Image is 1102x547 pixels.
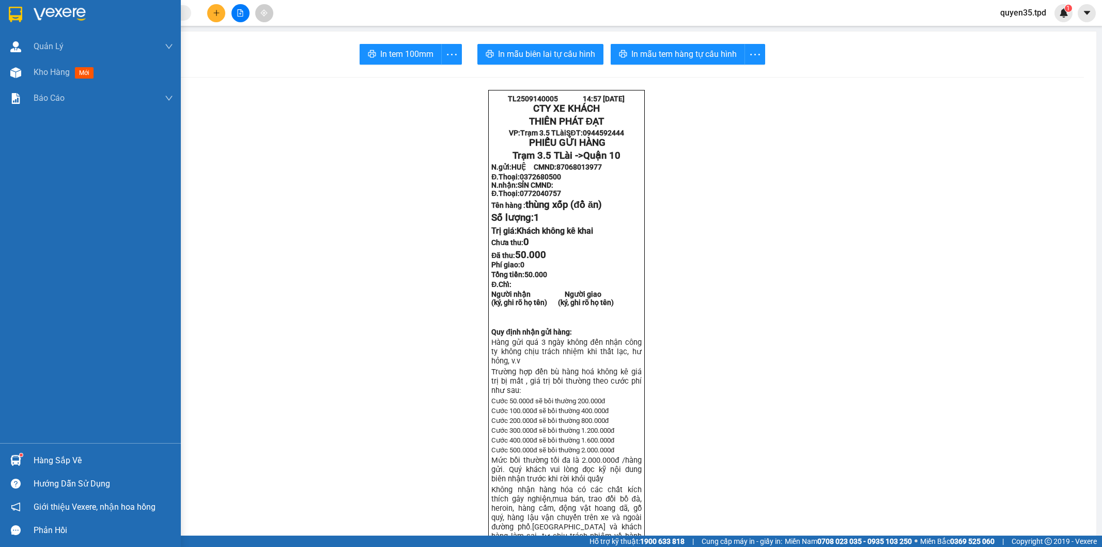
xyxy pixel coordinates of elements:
[165,94,173,102] span: down
[509,129,624,137] strong: VP: SĐT:
[1002,536,1004,547] span: |
[34,453,173,468] div: Hàng sắp về
[534,212,539,223] span: 1
[491,328,572,336] strong: Quy định nhận gửi hàng:
[508,95,558,103] span: TL2509140005
[441,44,462,65] button: more
[525,199,602,210] span: thùng xốp (đồ ăn)
[11,479,21,489] span: question-circle
[520,189,561,197] span: 0772040757
[11,525,21,535] span: message
[442,48,461,61] span: more
[1066,5,1070,12] span: 1
[640,537,685,545] strong: 1900 633 818
[744,44,765,65] button: more
[491,446,614,454] span: Cước 500.000đ sẽ bồi thường 2.000.000đ
[207,4,225,22] button: plus
[165,42,173,51] span: down
[785,536,912,547] span: Miền Nam
[611,44,745,65] button: printerIn mẫu tem hàng tự cấu hình
[20,453,23,457] sup: 1
[10,41,21,52] img: warehouse-icon
[491,181,553,189] strong: N.nhận:
[529,116,604,127] strong: THIÊN PHÁT ĐẠT
[992,6,1054,19] span: quyen35.tpd
[491,201,602,209] strong: Tên hàng :
[491,367,641,395] span: Trường hợp đền bù hàng hoá không kê giá trị bị mất , giá trị bồi thường theo cước phí như sau:
[491,173,561,181] strong: Đ.Thoại:
[34,500,156,513] span: Giới thiệu Vexere, nhận hoa hồng
[491,212,539,223] span: Số lượng:
[520,173,561,181] span: 0372680500
[10,67,21,78] img: warehouse-icon
[914,539,918,543] span: ⚪️
[34,67,70,77] span: Kho hàng
[491,436,614,444] span: Cước 400.000đ sẽ bồi thường 1.600.000đ
[491,417,609,424] span: Cước 200.000đ sẽ bồi thường 800.000đ
[498,48,595,60] span: In mẫu biên lai tự cấu hình
[631,48,737,60] span: In mẫu tem hàng tự cấu hình
[237,9,244,17] span: file-add
[513,150,620,161] span: Trạm 3.5 TLài ->
[1078,4,1096,22] button: caret-down
[511,163,602,171] span: HUỆ CMND:
[1065,5,1072,12] sup: 1
[524,270,547,279] span: 50.000
[692,536,694,547] span: |
[380,48,433,60] span: In tem 100mm
[34,40,64,53] span: Quản Lý
[491,238,529,247] strong: Chưa thu:
[34,523,173,538] div: Phản hồi
[920,536,995,547] span: Miền Bắc
[1082,8,1092,18] span: caret-down
[517,226,593,236] span: Khách không kê khai
[491,280,511,288] span: Đ.Chỉ:
[491,163,602,171] strong: N.gửi:
[10,455,21,466] img: warehouse-icon
[520,261,524,269] span: 0
[529,137,606,148] span: PHIẾU GỬI HÀNG
[491,270,547,279] span: Tổng tiền:
[583,150,620,161] span: Quận 10
[1045,538,1052,545] span: copyright
[260,9,268,17] span: aim
[817,537,912,545] strong: 0708 023 035 - 0935 103 250
[603,95,625,103] span: [DATE]
[75,67,94,79] span: mới
[491,298,614,307] strong: (ký, ghi rõ họ tên) (ký, ghi rõ họ tên)
[491,407,609,415] span: Cước 100.000đ sẽ bồi thường 400.000đ
[583,95,601,103] span: 14:57
[10,93,21,104] img: solution-icon
[589,536,685,547] span: Hỗ trợ kỹ thuật:
[533,103,600,114] strong: CTY XE KHÁCH
[491,251,546,260] strong: Đã thu:
[518,181,553,189] span: SỈN CMND:
[491,338,641,366] span: Hàng gửi quá 3 ngày không đến nhận công ty không chịu trách nhiệm khi thất lạc, hư hỏn...
[515,249,546,261] span: 50.000
[745,48,765,61] span: more
[491,226,593,236] span: Trị giá:
[619,50,627,59] span: printer
[702,536,782,547] span: Cung cấp máy in - giấy in:
[491,455,641,483] span: Mức bồi thường tối đa là 2.000.000đ /hàng gửi. Quý khách vui lòng đọc kỹ nội dung biên nhận trước...
[360,44,442,65] button: printerIn tem 100mm
[520,129,566,137] span: Trạm 3.5 TLài
[11,502,21,512] span: notification
[255,4,273,22] button: aim
[486,50,494,59] span: printer
[1059,8,1068,18] img: icon-new-feature
[556,163,602,171] span: 87068013977
[523,236,529,248] span: 0
[34,476,173,492] div: Hướng dẫn sử dụng
[491,397,605,405] span: Cước 50.000đ sẽ bồi thường 200.000đ
[34,92,65,104] span: Báo cáo
[9,7,22,22] img: logo-vxr
[950,537,995,545] strong: 0369 525 060
[491,290,601,298] strong: Người nhận Người giao
[231,4,250,22] button: file-add
[491,189,561,197] strong: Đ.Thoại:
[213,9,220,17] span: plus
[491,261,524,269] strong: Phí giao:
[491,427,614,434] span: Cước 300.000đ sẽ bồi thường 1.200.000đ
[477,44,603,65] button: printerIn mẫu biên lai tự cấu hình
